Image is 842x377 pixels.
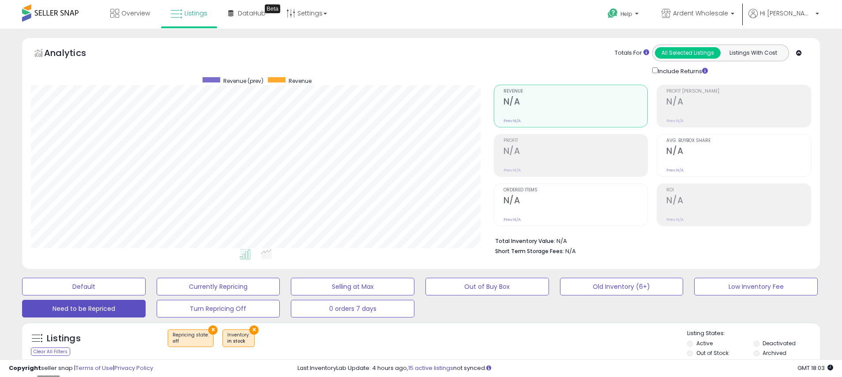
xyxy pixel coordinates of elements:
[760,9,813,18] span: Hi [PERSON_NAME]
[47,332,81,345] h5: Listings
[694,278,818,295] button: Low Inventory Fee
[249,325,259,335] button: ×
[504,138,648,143] span: Profit
[504,217,521,222] small: Prev: N/A
[184,9,207,18] span: Listings
[44,47,103,61] h5: Analytics
[22,300,146,317] button: Need to be Repriced
[495,235,804,246] li: N/A
[291,278,414,295] button: Selling at Max
[560,278,684,295] button: Old Inventory (6+)
[615,49,649,57] div: Totals For
[504,118,521,123] small: Prev: N/A
[504,168,521,173] small: Prev: N/A
[666,195,811,207] h2: N/A
[607,8,618,19] i: Get Help
[495,247,564,255] b: Short Term Storage Fees:
[504,97,648,108] h2: N/A
[565,247,576,255] span: N/A
[9,364,41,372] strong: Copyright
[666,146,811,158] h2: N/A
[720,47,786,59] button: Listings With Cost
[504,188,648,193] span: Ordered Items
[666,188,811,193] span: ROI
[666,138,811,143] span: Avg. Buybox Share
[696,349,729,357] label: Out of Stock
[666,217,684,222] small: Prev: N/A
[289,77,312,85] span: Revenue
[646,66,718,76] div: Include Returns
[157,300,280,317] button: Turn Repricing Off
[31,347,70,356] div: Clear All Filters
[238,9,266,18] span: DataHub
[173,338,209,344] div: off
[9,364,153,373] div: seller snap | |
[696,340,713,347] label: Active
[666,118,684,123] small: Prev: N/A
[666,89,811,94] span: Profit [PERSON_NAME]
[673,9,728,18] span: Ardent Wholesale
[748,9,819,29] a: Hi [PERSON_NAME]
[666,168,684,173] small: Prev: N/A
[425,278,549,295] button: Out of Buy Box
[666,97,811,108] h2: N/A
[157,278,280,295] button: Currently Repricing
[22,278,146,295] button: Default
[265,4,280,13] div: Tooltip anchor
[620,10,632,18] span: Help
[687,329,819,338] p: Listing States:
[504,89,648,94] span: Revenue
[208,325,218,335] button: ×
[121,9,150,18] span: Overview
[797,364,833,372] span: 2025-09-11 18:03 GMT
[291,300,414,317] button: 0 orders 7 days
[297,364,833,373] div: Last InventoryLab Update: 4 hours ago, not synced.
[227,332,250,345] span: Inventory :
[408,364,453,372] a: 15 active listings
[114,364,153,372] a: Privacy Policy
[763,340,796,347] label: Deactivated
[504,195,648,207] h2: N/A
[601,1,647,29] a: Help
[504,146,648,158] h2: N/A
[227,338,250,344] div: in stock
[223,77,263,85] span: Revenue (prev)
[763,349,786,357] label: Archived
[495,237,555,245] b: Total Inventory Value:
[655,47,721,59] button: All Selected Listings
[173,332,209,345] span: Repricing state :
[75,364,113,372] a: Terms of Use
